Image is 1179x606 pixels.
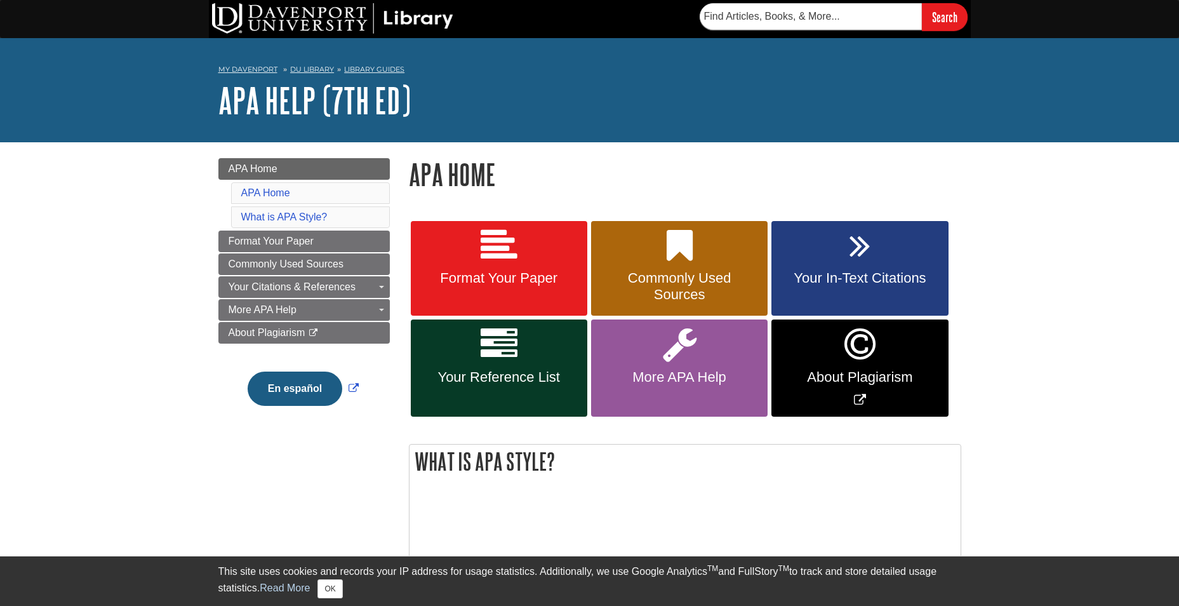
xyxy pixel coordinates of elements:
img: DU Library [212,3,453,34]
form: Searches DU Library's articles, books, and more [700,3,968,30]
span: About Plagiarism [229,327,305,338]
span: APA Home [229,163,277,174]
i: This link opens in a new window [308,329,319,337]
sup: TM [778,564,789,573]
a: Your Citations & References [218,276,390,298]
h2: What is APA Style? [410,445,961,478]
button: Close [317,579,342,598]
button: En español [248,372,342,406]
a: Link opens in new window [771,320,948,417]
span: About Plagiarism [781,369,938,386]
a: APA Home [218,158,390,180]
span: Commonly Used Sources [229,259,343,269]
a: More APA Help [591,320,768,417]
sup: TM [707,564,718,573]
a: My Davenport [218,64,277,75]
span: More APA Help [601,369,758,386]
h1: APA Home [409,158,961,191]
a: Format Your Paper [218,231,390,252]
nav: breadcrumb [218,61,961,81]
a: Library Guides [344,65,404,74]
a: Link opens in new window [244,383,362,394]
a: Read More [260,582,310,593]
span: Your Reference List [420,369,578,386]
span: Format Your Paper [229,236,314,246]
a: Commonly Used Sources [591,221,768,316]
a: What is APA Style? [241,212,328,222]
a: Your In-Text Citations [771,221,948,316]
a: More APA Help [218,299,390,321]
span: Your Citations & References [229,281,356,292]
span: Format Your Paper [420,270,578,286]
a: DU Library [290,65,334,74]
span: Your In-Text Citations [781,270,938,286]
a: APA Help (7th Ed) [218,81,411,120]
input: Find Articles, Books, & More... [700,3,922,30]
a: APA Home [241,187,290,198]
a: Commonly Used Sources [218,253,390,275]
a: About Plagiarism [218,322,390,344]
a: Your Reference List [411,320,587,417]
div: Guide Page Menu [218,158,390,428]
span: More APA Help [229,304,296,315]
a: Format Your Paper [411,221,587,316]
div: This site uses cookies and records your IP address for usage statistics. Additionally, we use Goo... [218,564,961,598]
input: Search [922,3,968,30]
span: Commonly Used Sources [601,270,758,303]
